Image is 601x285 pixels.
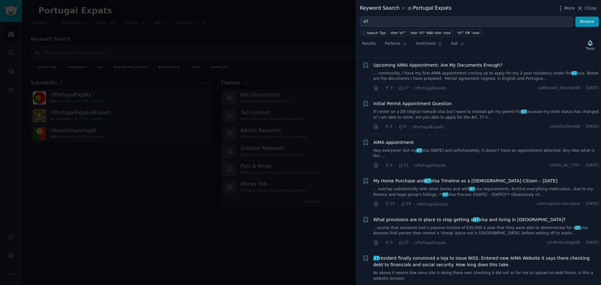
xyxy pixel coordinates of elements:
span: r/PortugalExpats [414,241,446,245]
span: · [408,124,410,130]
span: · [411,85,412,91]
a: Ask [449,39,467,52]
span: 15 [384,201,395,207]
span: Ask [451,41,458,47]
span: d7 [442,192,448,197]
span: [DATE] [586,85,599,91]
span: · [395,85,396,91]
a: Initial Permit Appointment Question [373,100,452,107]
a: title:"d7" AND title:"visa" [409,29,453,36]
span: · [381,162,382,169]
span: d7 [416,148,422,153]
span: d7 [473,217,479,222]
button: Track [584,38,597,52]
span: · [413,201,414,207]
span: [DATE] [586,163,599,168]
span: resident finally convinced a loja to issue NISS. Entered new AIMA Website it says there checking ... [373,255,599,268]
span: r/PortugalExpats [414,86,446,90]
span: d7 [373,256,379,261]
a: Results [360,39,378,52]
span: 0 [398,124,406,130]
div: Track [586,46,594,51]
span: in [402,6,405,11]
a: Hey everyone! Got myd7visa [DATE] and unfortunately, it doesn’t have an appointment attached. Any... [373,148,599,159]
span: 0 [384,240,392,246]
a: "d7" OR "visa" [455,29,482,36]
span: 25 [398,240,408,246]
a: title:"d7" [389,29,407,36]
span: Close [585,5,597,12]
span: d7 [521,109,527,114]
span: · [411,162,412,169]
span: · [583,240,584,246]
span: d7 [575,226,581,230]
span: · [583,124,584,130]
span: u/Safe_Ad_7707 [549,163,580,168]
a: ... community, I have my first AIMA appointment coming up to apply for my 2-year residency under ... [373,71,599,82]
span: Sentiment [416,41,436,47]
input: Try a keyword related to your business [360,17,573,27]
span: Search Tips [367,31,386,35]
span: · [583,201,584,207]
button: Close [577,5,597,12]
span: · [583,163,584,168]
span: · [397,201,398,207]
div: title:"d7" [391,31,406,35]
span: 27 [398,85,408,91]
div: Keyword Search Portugal Expats [360,4,452,12]
span: · [381,85,382,91]
a: ... overlap substantially with other banks and withd7visa requirements. Archive everything meticu... [373,186,599,197]
span: · [583,85,584,91]
span: u/Immigrant-not-expat [537,201,580,207]
button: More [557,5,575,12]
span: [DATE] [586,201,599,207]
div: "d7" OR "visa" [457,31,480,35]
span: · [411,239,412,246]
span: 0 [384,163,392,168]
span: 3 [384,85,392,91]
span: r/PortugalExpats [414,163,446,168]
span: u/Altruistic_Brain6256 [538,85,580,91]
span: u/nashvillenoob [550,124,580,130]
button: Browse [575,17,599,27]
span: 2 [384,124,392,130]
a: ...ssume that someone had a passive income of €20,000 a year that they were able to demonstrate f... [373,225,599,236]
span: [DATE] [586,124,599,130]
span: · [381,124,382,130]
a: My Home Purchase andd7Visa Timeline as a [DEMOGRAPHIC_DATA] Citizen – [DATE] [373,178,557,184]
span: d7 [571,71,577,75]
button: Search Tips [360,29,387,36]
span: Patterns [385,41,400,47]
a: Patterns [383,39,409,52]
span: · [395,239,396,246]
span: Results [362,41,376,47]
span: · [381,201,382,207]
span: My Home Purchase and Visa Timeline as a [DEMOGRAPHIC_DATA] Citizen – [DATE] [373,178,557,184]
span: r/PortugalExpats [412,48,444,52]
a: As above it seems thw aima site is doing there own checking it did not as for me to upload no deb... [373,270,599,281]
span: 11 [398,163,408,168]
span: d7 [424,178,431,183]
span: 18 [401,201,411,207]
a: AIMA appointment [373,139,414,146]
span: · [395,124,396,130]
a: Upcoming AIMA Appointment: Are My Documents Enough? [373,62,502,69]
a: If I enter on a D8 (digital nomad) visa but I want to instead get my permit ford7because my work ... [373,109,599,120]
span: More [564,5,575,12]
span: r/PortugalExpats [412,125,444,129]
a: Sentiment [414,39,444,52]
div: title:"d7" AND title:"visa" [411,31,452,35]
span: · [381,239,382,246]
a: d7resident finally convinced a loja to issue NISS. Entered new AIMA Website it says there checkin... [373,255,599,268]
a: What provisions are in place to stop getting ad7visa and living in [GEOGRAPHIC_DATA]? [373,216,566,223]
span: u/InfinitysEdge88 [547,240,580,246]
span: [DATE] [586,240,599,246]
span: · [395,162,396,169]
span: d7 [469,187,475,191]
span: What provisions are in place to stop getting a visa and living in [GEOGRAPHIC_DATA]? [373,216,566,223]
span: r/PortugalExpats [417,202,449,206]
